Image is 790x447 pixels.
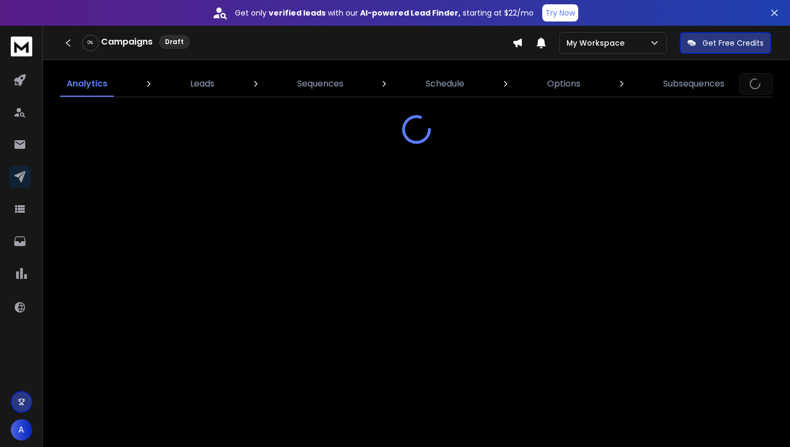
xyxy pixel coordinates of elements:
a: Analytics [60,71,114,97]
h1: Campaigns [101,35,153,48]
p: Get only with our starting at $22/mo [235,8,534,18]
button: Try Now [542,4,578,21]
img: logo [11,37,32,56]
p: Options [547,77,580,90]
p: Try Now [545,8,575,18]
a: Sequences [291,71,350,97]
div: Draft [159,35,190,49]
p: 0 % [88,40,93,46]
button: Get Free Credits [680,32,771,54]
strong: AI-powered Lead Finder, [360,8,461,18]
strong: verified leads [269,8,326,18]
a: Leads [184,71,221,97]
p: Get Free Credits [702,38,764,48]
button: A [11,419,32,441]
a: Options [541,71,587,97]
p: Leads [190,77,214,90]
a: Schedule [419,71,471,97]
p: My Workspace [566,38,629,48]
a: Subsequences [657,71,731,97]
p: Schedule [426,77,464,90]
p: Analytics [67,77,107,90]
p: Sequences [297,77,343,90]
p: Subsequences [663,77,724,90]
